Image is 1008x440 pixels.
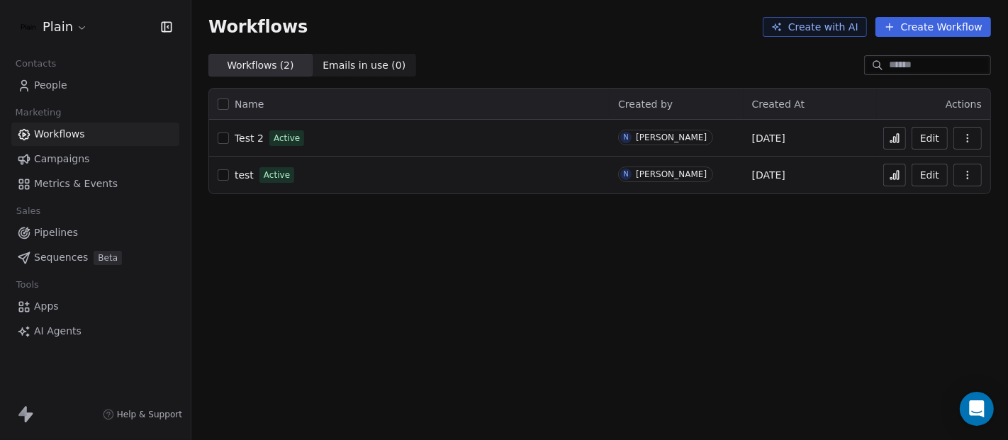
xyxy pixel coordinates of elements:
[912,164,948,186] button: Edit
[11,246,179,269] a: SequencesBeta
[752,98,805,110] span: Created At
[912,127,948,150] button: Edit
[17,15,91,39] button: Plain
[763,17,867,37] button: Create with AI
[11,320,179,343] a: AI Agents
[235,97,264,112] span: Name
[34,250,88,265] span: Sequences
[10,274,45,295] span: Tools
[34,176,118,191] span: Metrics & Events
[11,295,179,318] a: Apps
[11,123,179,146] a: Workflows
[235,168,254,182] a: test
[623,132,629,143] div: N
[264,169,290,181] span: Active
[323,58,405,73] span: Emails in use ( 0 )
[9,102,67,123] span: Marketing
[34,78,67,93] span: People
[43,18,73,36] span: Plain
[235,132,264,144] span: Test 2
[34,299,59,314] span: Apps
[946,98,982,110] span: Actions
[636,132,707,142] div: [PERSON_NAME]
[875,17,991,37] button: Create Workflow
[20,18,37,35] img: Plain-Logo-Tile.png
[11,74,179,97] a: People
[34,152,89,167] span: Campaigns
[94,251,122,265] span: Beta
[618,98,673,110] span: Created by
[9,53,62,74] span: Contacts
[103,409,182,420] a: Help & Support
[235,131,264,145] a: Test 2
[960,392,994,426] div: Open Intercom Messenger
[11,221,179,244] a: Pipelines
[34,127,85,142] span: Workflows
[117,409,182,420] span: Help & Support
[752,168,785,182] span: [DATE]
[11,172,179,196] a: Metrics & Events
[34,225,78,240] span: Pipelines
[636,169,707,179] div: [PERSON_NAME]
[11,147,179,171] a: Campaigns
[274,132,300,145] span: Active
[752,131,785,145] span: [DATE]
[208,17,308,37] span: Workflows
[623,169,629,180] div: N
[34,324,82,339] span: AI Agents
[235,169,254,181] span: test
[10,201,47,222] span: Sales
